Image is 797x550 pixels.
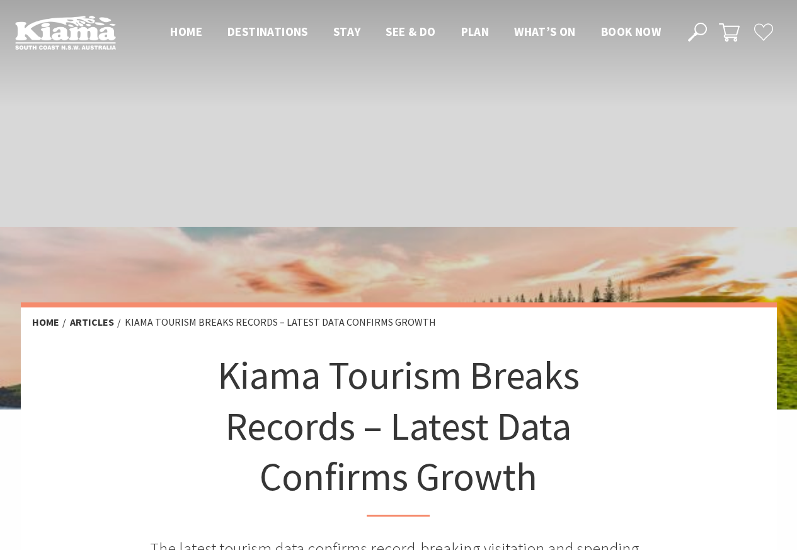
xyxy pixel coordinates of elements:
img: Kiama Logo [15,15,116,50]
a: Home [32,316,59,329]
span: See & Do [386,24,435,39]
span: Destinations [227,24,308,39]
nav: Main Menu [158,22,674,43]
span: What’s On [514,24,576,39]
h1: Kiama Tourism Breaks Records – Latest Data Confirms Growth [212,350,585,517]
li: Kiama Tourism Breaks Records – Latest Data Confirms Growth [125,314,436,331]
span: Stay [333,24,361,39]
span: Home [170,24,202,39]
a: Articles [70,316,114,329]
span: Plan [461,24,490,39]
span: Book now [601,24,661,39]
